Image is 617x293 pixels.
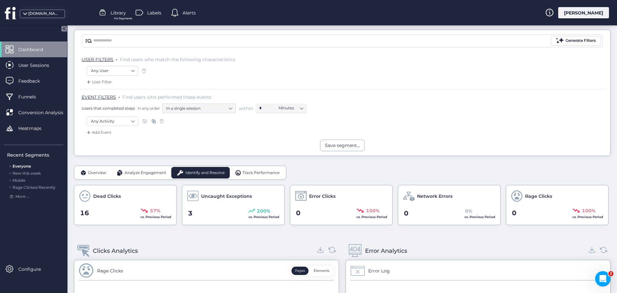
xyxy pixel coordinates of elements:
span: Uncaught Exceptions [201,193,252,200]
div: Recent Segments [7,151,63,159]
span: Dashboard [18,46,53,53]
span: 0 [404,208,408,218]
span: User Sessions [18,62,59,69]
span: USER FILTERS [82,57,113,62]
iframe: Intercom live chat [595,271,611,287]
span: New this week [13,171,41,176]
span: 57% [150,207,160,214]
span: Identify and Resolve [185,170,225,176]
span: 0% [465,207,472,215]
div: Save segment... [325,142,360,149]
nz-select-item: In a single session [166,104,232,113]
span: 0 [296,208,300,218]
span: Heatmaps [18,125,51,132]
span: Error Clicks [309,193,335,200]
nz-select-item: Minutes [279,103,303,113]
span: For Segments [114,16,132,21]
span: 0 [512,208,516,218]
div: Error Analytics [365,246,407,255]
button: Pages [291,267,308,275]
span: EVENT FILTERS [82,94,116,100]
span: Analyze Engagement [125,170,166,176]
span: Track Performance [243,170,280,176]
span: Users that completed steps [82,105,135,111]
div: Rage Clicks [97,267,123,274]
span: . [10,162,11,169]
div: [DOMAIN_NAME] [28,11,60,17]
span: Network Errors [417,193,452,200]
span: . [10,169,11,176]
span: Dead Clicks [93,193,121,200]
span: Rage Clicks [525,193,552,200]
div: Clicks Analytics [93,246,138,255]
span: 3 [188,208,192,218]
span: vs. Previous Period [572,215,603,219]
span: Mobile [13,178,25,183]
span: Everyone [13,164,31,169]
span: Configure [18,266,50,273]
span: 16 [80,208,89,218]
span: . [119,93,120,99]
span: Funnels [18,93,46,100]
span: Labels [147,9,161,16]
span: Rage Clicked Recently [13,185,56,190]
span: 2 [608,271,613,276]
span: Library [111,9,126,16]
span: within [239,105,253,112]
span: 100% [582,207,595,214]
span: vs. Previous Period [356,215,387,219]
nz-select-item: Any Activity [91,116,134,126]
span: . [116,55,117,62]
nz-select-item: Any User [91,66,134,76]
span: in any order [136,105,160,111]
span: Overview [88,170,106,176]
span: Find users who match the following characteristics [120,57,235,62]
span: Find users who performed these events [122,94,211,100]
span: Feedback [18,78,49,85]
div: [PERSON_NAME] [558,7,609,18]
span: 100% [366,207,380,214]
span: vs. Previous Period [464,215,495,219]
span: . [10,184,11,190]
span: 200% [257,207,270,215]
div: Error Log [368,267,390,274]
button: Elements [310,267,333,275]
button: Generate Filters [551,36,601,46]
span: vs. Previous Period [248,215,279,219]
span: More ... [15,194,29,200]
span: . [10,177,11,183]
div: Generate Filters [566,38,596,44]
span: Conversion Analysis [18,109,73,116]
span: vs. Previous Period [140,215,171,219]
div: User Filter [85,79,112,85]
div: Add Event [85,129,112,136]
span: Alerts [183,9,196,16]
